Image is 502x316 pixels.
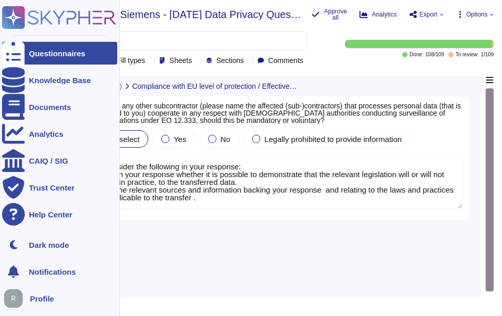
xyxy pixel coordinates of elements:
[481,52,494,57] span: 1 / 109
[29,241,69,249] div: Dark mode
[311,8,347,21] button: Approve all
[2,176,117,199] a: Trust Center
[87,102,461,124] span: Do you, or any other subcontractor (please name the affected (sub-)contractors) that processes pe...
[29,211,72,218] div: Help Center
[41,31,307,50] input: Search by keywords
[2,287,30,310] button: user
[2,96,117,118] a: Documents
[419,11,437,18] span: Export
[29,184,74,192] div: Trust Center
[70,154,463,209] textarea: Please consider the following in your response: 1. Indicate in your response whether it is possib...
[2,203,117,226] a: Help Center
[174,135,186,144] span: Yes
[2,69,117,91] a: Knowledge Base
[29,76,91,84] div: Knowledge Base
[132,83,299,90] span: Compliance with EU level of protection / Effectiveness of transfer tool
[29,130,64,138] div: Analytics
[324,8,347,21] span: Approve all
[426,52,444,57] span: 108 / 109
[410,52,423,57] span: Done:
[268,57,303,64] span: Comments
[221,135,230,144] span: No
[169,57,192,64] span: Sheets
[216,57,244,64] span: Sections
[29,50,85,57] div: Questionnaires
[30,295,54,303] span: Profile
[29,103,71,111] div: Documents
[117,57,145,64] span: Fill types
[29,157,68,165] div: CAIQ / SIG
[120,9,303,20] span: Siemens - [DATE] Data Privacy Questionnaire
[372,11,397,18] span: Analytics
[359,10,397,19] button: Analytics
[29,268,76,276] span: Notifications
[456,52,479,57] span: To review:
[2,149,117,172] a: CAIQ / SIG
[4,289,23,308] img: user
[264,135,402,144] span: Legally prohibited to provide information
[2,122,117,145] a: Analytics
[466,11,488,18] span: Options
[2,42,117,65] a: Questionnaires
